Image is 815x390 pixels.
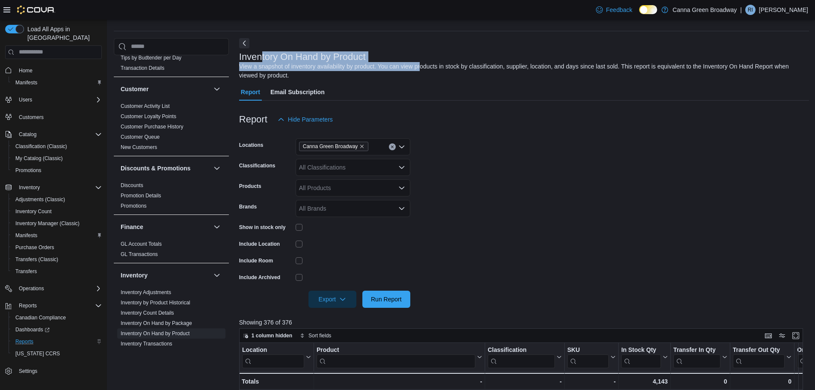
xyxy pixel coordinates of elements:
[9,229,105,241] button: Manifests
[114,239,229,263] div: Finance
[12,218,102,229] span: Inventory Manager (Classic)
[121,289,171,296] span: Inventory Adjustments
[9,241,105,253] button: Purchase Orders
[12,313,102,323] span: Canadian Compliance
[121,203,147,209] a: Promotions
[15,143,67,150] span: Classification (Classic)
[19,114,44,121] span: Customers
[12,230,102,241] span: Manifests
[12,230,41,241] a: Manifests
[121,113,176,120] span: Customer Loyalty Points
[567,346,609,368] div: SKU URL
[759,5,808,15] p: [PERSON_NAME]
[121,164,210,173] button: Discounts & Promotions
[9,336,105,348] button: Reports
[791,330,801,341] button: Enter fullscreen
[239,52,366,62] h3: Inventory On Hand by Product
[121,241,162,247] a: GL Account Totals
[242,346,311,368] button: Location
[15,129,102,140] span: Catalog
[15,301,40,311] button: Reports
[239,183,261,190] label: Products
[121,202,147,209] span: Promotions
[12,77,41,88] a: Manifests
[12,206,102,217] span: Inventory Count
[121,164,190,173] h3: Discounts & Promotions
[19,368,37,375] span: Settings
[12,325,102,335] span: Dashboards
[15,79,37,86] span: Manifests
[673,346,727,368] button: Transfer In Qty
[15,350,60,357] span: [US_STATE] CCRS
[15,112,47,122] a: Customers
[15,95,102,105] span: Users
[9,77,105,89] button: Manifests
[12,336,37,347] a: Reports
[621,346,661,368] div: In Stock Qty
[19,302,37,309] span: Reports
[12,194,68,205] a: Adjustments (Classic)
[121,289,171,295] a: Inventory Adjustments
[270,83,325,101] span: Email Subscription
[121,310,174,316] span: Inventory Count Details
[12,141,102,152] span: Classification (Classic)
[12,313,69,323] a: Canadian Compliance
[317,376,482,387] div: -
[732,346,784,368] div: Transfer Out Qty
[15,366,102,376] span: Settings
[398,143,405,150] button: Open list of options
[121,271,210,280] button: Inventory
[15,65,36,76] a: Home
[15,65,102,76] span: Home
[2,64,105,77] button: Home
[19,67,33,74] span: Home
[317,346,475,368] div: Product
[15,314,66,321] span: Canadian Compliance
[763,330,774,341] button: Keyboard shortcuts
[121,299,190,306] span: Inventory by Product Historical
[121,55,181,61] a: Tips by Budtender per Day
[621,346,661,354] div: In Stock Qty
[398,205,405,212] button: Open list of options
[303,142,358,151] span: Canna Green Broadway
[12,153,102,164] span: My Catalog (Classic)
[242,346,304,368] div: Location
[121,65,164,71] a: Transaction Details
[19,184,40,191] span: Inventory
[673,5,737,15] p: Canna Green Broadway
[621,346,668,368] button: In Stock Qty
[212,163,222,173] button: Discounts & Promotions
[121,251,158,258] span: GL Transactions
[15,283,47,294] button: Operations
[239,224,286,231] label: Show in stock only
[288,115,333,124] span: Hide Parameters
[606,6,632,14] span: Feedback
[567,346,609,354] div: SKU
[398,185,405,191] button: Open list of options
[12,336,102,347] span: Reports
[12,254,102,265] span: Transfers (Classic)
[12,77,102,88] span: Manifests
[12,266,102,277] span: Transfers
[15,244,54,251] span: Purchase Orders
[9,194,105,205] button: Adjustments (Classic)
[121,124,184,130] a: Customer Purchase History
[621,376,668,387] div: 4,143
[12,348,102,359] span: Washington CCRS
[398,164,405,171] button: Open list of options
[9,164,105,176] button: Promotions
[362,291,410,308] button: Run Report
[9,312,105,324] button: Canadian Compliance
[239,257,273,264] label: Include Room
[15,112,102,122] span: Customers
[15,182,102,193] span: Inventory
[12,165,45,176] a: Promotions
[308,332,331,339] span: Sort fields
[389,143,396,150] button: Clear input
[2,128,105,140] button: Catalog
[296,330,335,341] button: Sort fields
[239,274,280,281] label: Include Archived
[488,346,555,368] div: Classification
